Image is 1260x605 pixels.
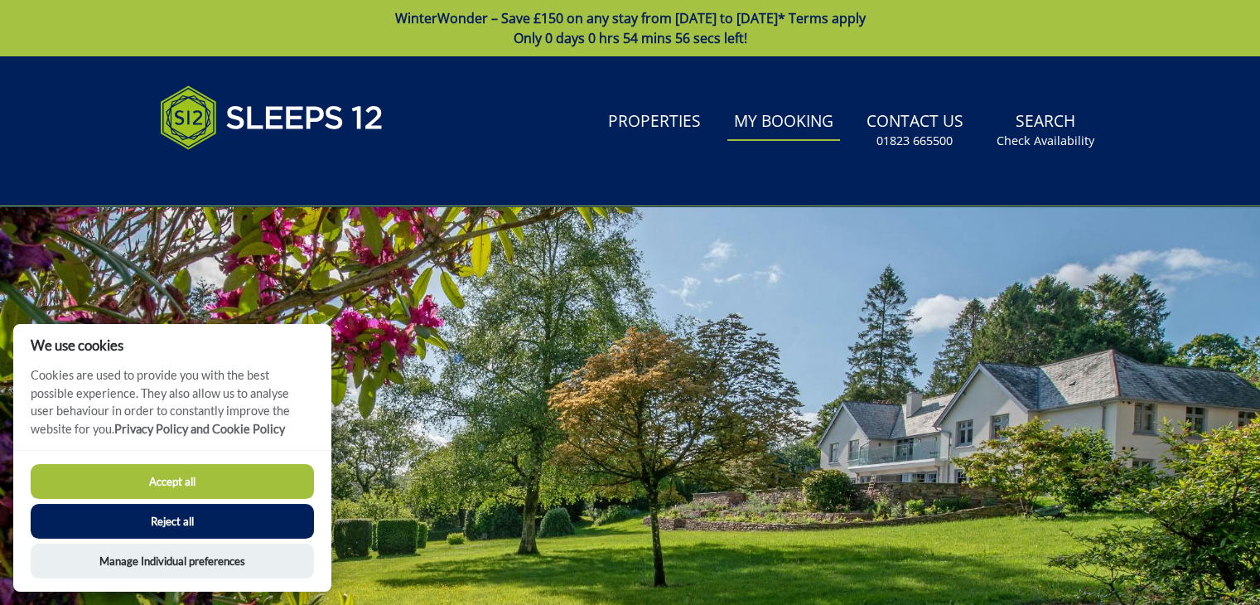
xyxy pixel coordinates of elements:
button: Accept all [31,464,314,499]
a: Contact Us01823 665500 [860,104,970,157]
p: Cookies are used to provide you with the best possible experience. They also allow us to analyse ... [13,366,331,450]
a: My Booking [727,104,840,141]
img: Sleeps 12 [160,76,384,159]
a: Privacy Policy and Cookie Policy [114,422,285,436]
a: SearchCheck Availability [990,104,1101,157]
h2: We use cookies [13,337,331,353]
a: Properties [601,104,707,141]
iframe: Customer reviews powered by Trustpilot [152,169,326,183]
span: Only 0 days 0 hrs 54 mins 56 secs left! [514,29,747,47]
small: 01823 665500 [876,133,953,149]
button: Reject all [31,504,314,539]
small: Check Availability [997,133,1094,149]
button: Manage Individual preferences [31,544,314,578]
